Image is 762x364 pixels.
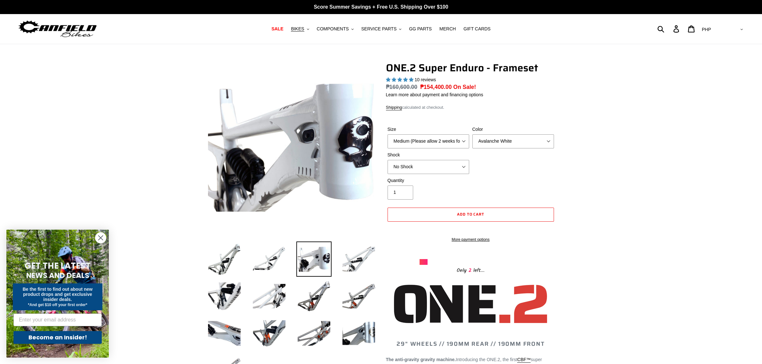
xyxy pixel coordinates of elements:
button: Close dialog [95,232,106,243]
img: Load image into Gallery viewer, ONE.2 Super Enduro - Frameset [252,279,287,314]
a: GG PARTS [406,25,435,33]
span: 29" WHEELS // 190MM REAR // 190MM FRONT [397,339,544,348]
a: MERCH [436,25,459,33]
span: 10 reviews [414,77,436,82]
div: calculated at checkout. [386,104,556,111]
img: Load image into Gallery viewer, ONE.2 Super Enduro - Frameset [341,241,376,277]
span: MERCH [439,26,456,32]
input: Search [661,22,677,36]
label: Quantity [388,177,469,184]
strong: The anti-gravity gravity machine. [386,357,456,362]
img: Load image into Gallery viewer, ONE.2 Super Enduro - Frameset [341,316,376,351]
button: BIKES [288,25,312,33]
img: Load image into Gallery viewer, ONE.2 Super Enduro - Frameset [207,279,242,314]
span: SERVICE PARTS [361,26,397,32]
a: SALE [268,25,286,33]
span: On Sale! [453,83,476,91]
h1: ONE.2 Super Enduro - Frameset [386,62,556,74]
span: *And get $10 off your first order* [28,303,87,307]
a: CBF™ [517,357,531,363]
span: Be the first to find out about new product drops and get exclusive insider deals. [23,287,93,302]
label: Shock [388,152,469,158]
span: BIKES [291,26,304,32]
span: GET THE LATEST [25,260,91,272]
span: ₱154,400.00 [420,84,452,90]
a: More payment options [388,237,554,242]
span: 2 [467,266,473,274]
img: Load image into Gallery viewer, ONE.2 Super Enduro - Frameset [341,279,376,314]
button: Add to cart [388,208,554,222]
img: Canfield Bikes [18,19,98,39]
span: 5.00 stars [386,77,415,82]
span: SALE [271,26,283,32]
span: GIFT CARDS [463,26,491,32]
img: Load image into Gallery viewer, ONE.2 Super Enduro - Frameset [296,241,332,277]
span: Add to cart [457,211,485,217]
span: GG PARTS [409,26,432,32]
img: Load image into Gallery viewer, ONE.2 Super Enduro - Frameset [296,279,332,314]
input: Enter your email address [13,313,102,326]
span: Introducing the ONE.2, the first [456,357,517,362]
span: COMPONENTS [317,26,349,32]
a: Shipping [386,105,402,110]
label: Size [388,126,469,133]
span: NEWS AND DEALS [26,270,89,281]
div: Only left... [420,265,522,275]
s: ₱160,600.00 [386,84,418,90]
button: SERVICE PARTS [358,25,405,33]
img: Load image into Gallery viewer, ONE.2 Super Enduro - Frameset [252,316,287,351]
button: Become an Insider! [13,331,102,344]
button: COMPONENTS [314,25,357,33]
img: Load image into Gallery viewer, ONE.2 Super Enduro - Frameset [207,316,242,351]
img: Load image into Gallery viewer, ONE.2 Super Enduro - Frameset [207,241,242,277]
img: Load image into Gallery viewer, ONE.2 Super Enduro - Frameset [296,316,332,351]
label: Color [472,126,554,133]
a: Learn more about payment and financing options [386,92,483,97]
img: Load image into Gallery viewer, ONE.2 Super Enduro - Frameset [252,241,287,277]
a: GIFT CARDS [460,25,494,33]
